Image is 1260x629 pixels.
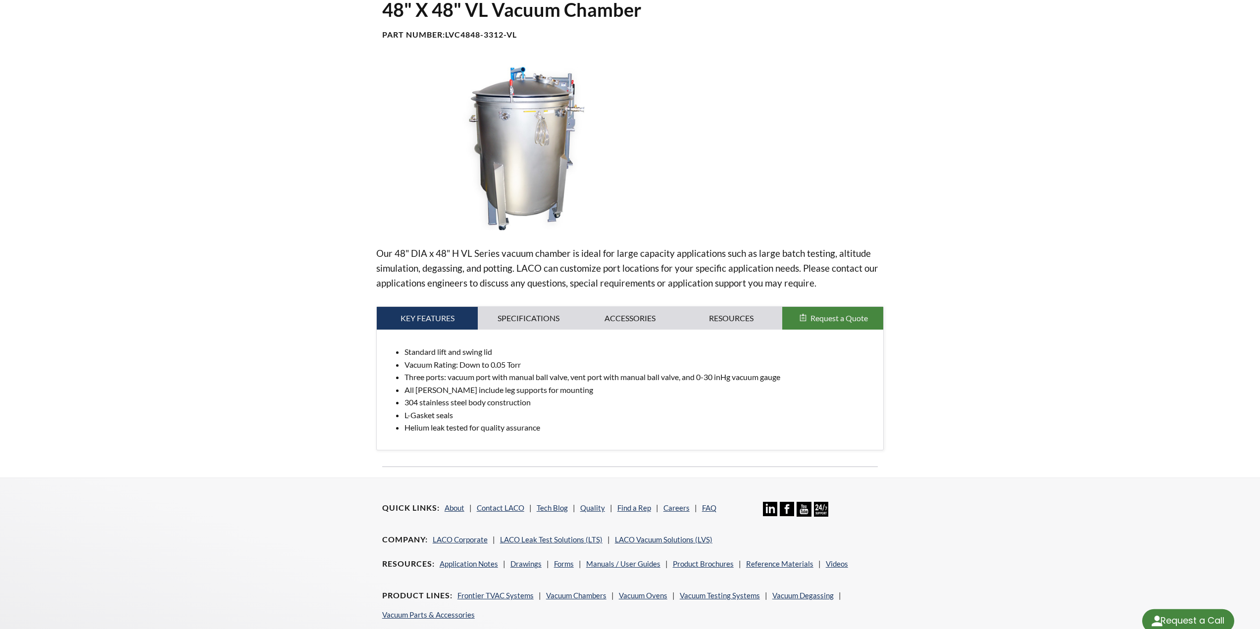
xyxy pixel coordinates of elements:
[404,358,876,371] li: Vacuum Rating: Down to 0.05 Torr
[445,503,464,512] a: About
[826,559,848,568] a: Videos
[814,509,828,518] a: 24/7 Support
[546,591,606,600] a: Vacuum Chambers
[382,590,453,601] h4: Product Lines
[814,502,828,516] img: 24/7 Support Icon
[500,535,603,544] a: LACO Leak Test Solutions (LTS)
[478,307,579,330] a: Specifications
[477,503,524,512] a: Contact LACO
[382,610,475,619] a: Vacuum Parts & Accessories
[772,591,834,600] a: Vacuum Degassing
[457,591,534,600] a: Frontier TVAC Systems
[440,559,498,568] a: Application Notes
[376,64,673,230] img: LVC4848-3312-VL SS Vacuum Chamber, front view
[376,246,884,290] p: Our 48" DIA x 48" H VL Series vacuum chamber is ideal for large capacity applications such as lar...
[382,559,435,569] h4: Resources
[404,371,876,384] li: Three ports: vacuum port with manual ball valve, vent port with manual ball valve, and 0-30 inHg ...
[615,535,712,544] a: LACO Vacuum Solutions (LVS)
[681,307,782,330] a: Resources
[619,591,667,600] a: Vacuum Ovens
[404,409,876,422] li: L-Gasket seals
[810,313,868,323] span: Request a Quote
[746,559,813,568] a: Reference Materials
[382,503,440,513] h4: Quick Links
[782,307,884,330] button: Request a Quote
[537,503,568,512] a: Tech Blog
[1149,613,1165,629] img: round button
[580,503,605,512] a: Quality
[702,503,716,512] a: FAQ
[377,307,478,330] a: Key Features
[433,535,488,544] a: LACO Corporate
[404,384,876,396] li: All [PERSON_NAME] include leg supports for mounting
[579,307,681,330] a: Accessories
[404,421,876,434] li: Helium leak tested for quality assurance
[382,30,878,40] h4: Part Number:
[445,30,517,39] b: LVC4848-3312-VL
[663,503,690,512] a: Careers
[554,559,574,568] a: Forms
[680,591,760,600] a: Vacuum Testing Systems
[404,345,876,358] li: Standard lift and swing lid
[382,534,428,545] h4: Company
[617,503,651,512] a: Find a Rep
[404,396,876,409] li: 304 stainless steel body construction
[673,559,734,568] a: Product Brochures
[586,559,660,568] a: Manuals / User Guides
[510,559,542,568] a: Drawings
